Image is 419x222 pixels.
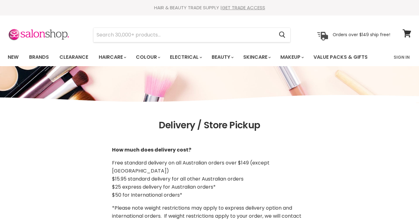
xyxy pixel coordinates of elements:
span: $25 express delivery for Australian orders* [112,183,216,190]
a: New [3,51,23,64]
a: Haircare [94,51,130,64]
a: Beauty [207,51,237,64]
ul: Main menu [3,48,381,66]
a: Clearance [55,51,93,64]
a: GET TRADE ACCESS [222,4,265,11]
a: Sign In [390,51,413,64]
a: Electrical [165,51,206,64]
strong: How much does delivery cost? [112,146,191,153]
span: Free standard delivery on all Australian orders over $149 (except [GEOGRAPHIC_DATA]) [112,159,270,174]
button: Search [274,28,290,42]
a: Value Packs & Gifts [309,51,372,64]
p: Orders over $149 ship free! [333,32,390,37]
a: Brands [24,51,54,64]
h1: Delivery / Store Pickup [8,120,411,131]
span: $15.95 standard delivery for all other Australian orders [112,175,244,182]
a: Skincare [239,51,274,64]
a: Makeup [276,51,308,64]
form: Product [93,28,291,42]
input: Search [93,28,274,42]
span: $50 for International orders* [112,191,182,199]
a: Colour [131,51,164,64]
